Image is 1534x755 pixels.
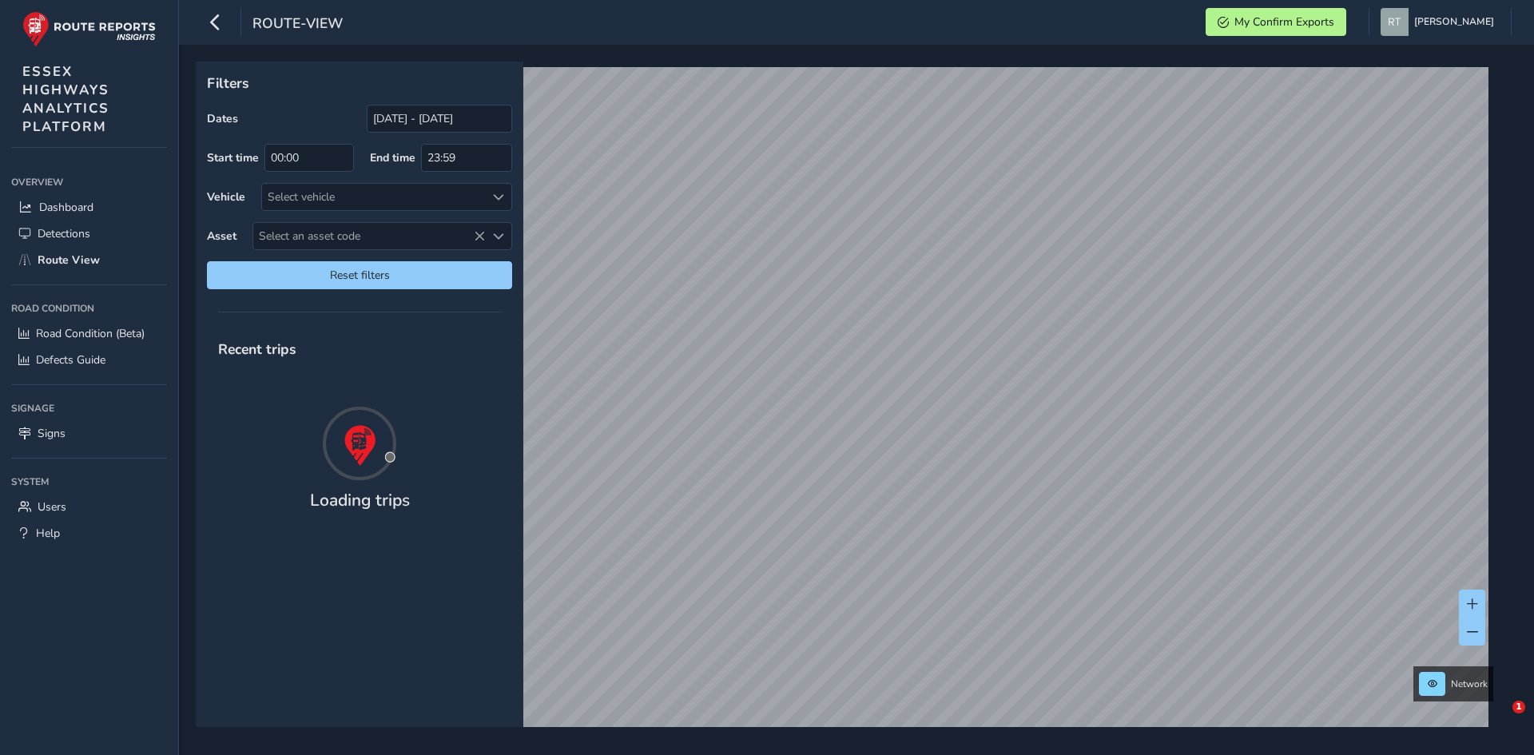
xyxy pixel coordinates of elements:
span: [PERSON_NAME] [1414,8,1494,36]
label: Asset [207,228,236,244]
label: Dates [207,111,238,126]
span: Reset filters [219,268,500,283]
label: End time [370,150,415,165]
img: rr logo [22,11,156,47]
div: Select vehicle [262,184,485,210]
button: Reset filters [207,261,512,289]
div: Overview [11,170,167,194]
span: Network [1451,678,1488,690]
span: 1 [1512,701,1525,713]
span: ESSEX HIGHWAYS ANALYTICS PLATFORM [22,62,109,136]
a: Users [11,494,167,520]
div: System [11,470,167,494]
p: Filters [207,73,512,93]
a: Route View [11,247,167,273]
span: Road Condition (Beta) [36,326,145,341]
span: Signs [38,426,66,441]
span: Defects Guide [36,352,105,368]
a: Dashboard [11,194,167,221]
div: Signage [11,396,167,420]
label: Vehicle [207,189,245,205]
h4: Loading trips [310,491,410,511]
span: Detections [38,226,90,241]
span: Users [38,499,66,515]
div: Road Condition [11,296,167,320]
button: My Confirm Exports [1206,8,1346,36]
button: [PERSON_NAME] [1381,8,1500,36]
span: My Confirm Exports [1234,14,1334,30]
iframe: Intercom live chat [1480,701,1518,739]
label: Start time [207,150,259,165]
span: Route View [38,252,100,268]
a: Detections [11,221,167,247]
a: Defects Guide [11,347,167,373]
a: Road Condition (Beta) [11,320,167,347]
canvas: Map [201,67,1488,745]
span: Dashboard [39,200,93,215]
a: Help [11,520,167,546]
img: diamond-layout [1381,8,1409,36]
span: Select an asset code [253,223,485,249]
a: Signs [11,420,167,447]
span: Recent trips [207,328,308,370]
span: route-view [252,14,343,36]
span: Help [36,526,60,541]
div: Select an asset code [485,223,511,249]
